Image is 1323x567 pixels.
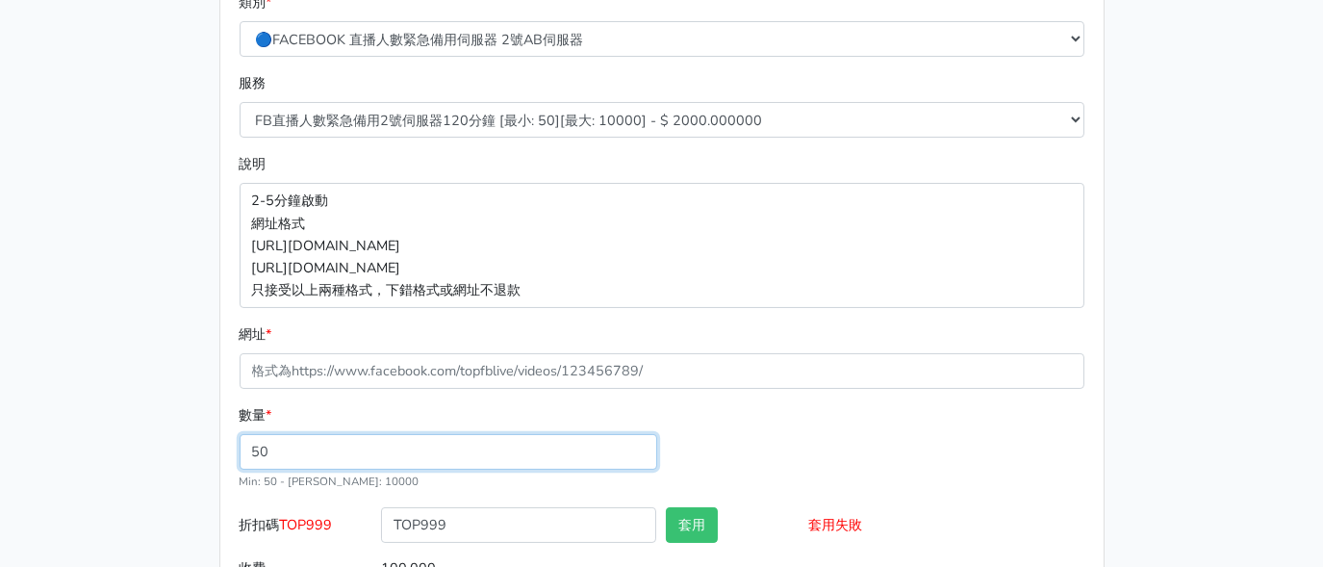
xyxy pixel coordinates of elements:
button: 套用 [666,507,718,543]
label: 說明 [240,153,267,175]
p: 2-5分鐘啟動 網址格式 [URL][DOMAIN_NAME] [URL][DOMAIN_NAME] 只接受以上兩種格式，下錯格式或網址不退款 [240,183,1084,307]
label: 網址 [240,323,272,346]
label: 折扣碼 [235,507,377,551]
small: Min: 50 - [PERSON_NAME]: 10000 [240,474,420,489]
input: 格式為https://www.facebook.com/topfblive/videos/123456789/ [240,353,1084,389]
label: 服務 [240,72,267,94]
label: 數量 [240,404,272,426]
span: TOP999 [280,515,333,534]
